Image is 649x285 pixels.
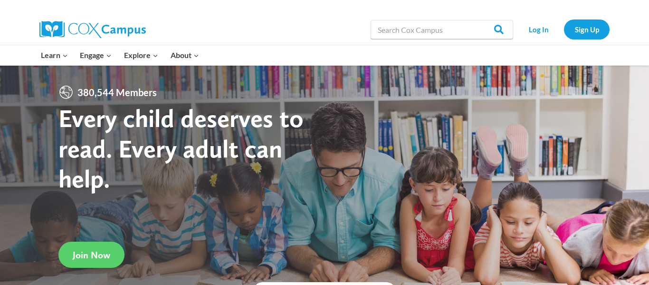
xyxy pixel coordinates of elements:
nav: Primary Navigation [35,45,205,65]
span: Explore [124,49,158,61]
input: Search Cox Campus [371,20,513,39]
span: 380,544 Members [74,85,161,100]
span: Join Now [73,249,110,261]
span: Engage [80,49,112,61]
nav: Secondary Navigation [518,20,610,39]
span: Learn [41,49,68,61]
a: Join Now [58,242,124,268]
span: About [171,49,199,61]
a: Log In [518,20,559,39]
a: Sign Up [564,20,610,39]
img: Cox Campus [39,21,146,38]
strong: Every child deserves to read. Every adult can help. [58,103,304,194]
